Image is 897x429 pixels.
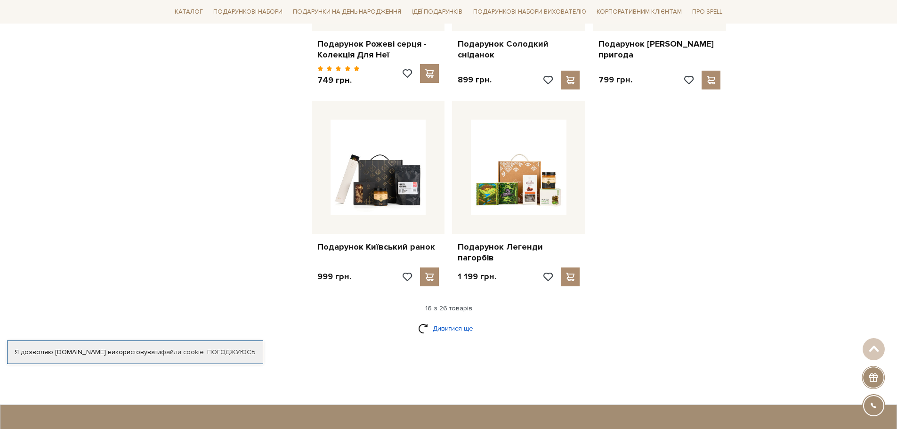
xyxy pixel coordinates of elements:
a: Подарунки на День народження [289,5,405,19]
div: 16 з 26 товарів [167,304,730,313]
a: Подарункові набори [210,5,286,19]
a: файли cookie [161,348,204,356]
a: Подарунок Солодкий сніданок [458,39,580,61]
p: 799 грн. [598,74,632,85]
p: 899 грн. [458,74,492,85]
p: 1 199 грн. [458,271,496,282]
a: Подарунок Легенди пагорбів [458,242,580,264]
a: Дивитися ще [418,320,479,337]
a: Ідеї подарунків [408,5,466,19]
a: Подарунок Рожеві серця - Колекція Для Неї [317,39,439,61]
a: Подарунок Київський ранок [317,242,439,252]
p: 999 грн. [317,271,351,282]
a: Погоджуюсь [207,348,255,356]
a: Корпоративним клієнтам [593,4,686,20]
p: 749 грн. [317,75,360,86]
a: Каталог [171,5,207,19]
a: Подарункові набори вихователю [469,4,590,20]
div: Я дозволяю [DOMAIN_NAME] використовувати [8,348,263,356]
a: Подарунок [PERSON_NAME] пригода [598,39,720,61]
a: Про Spell [688,5,726,19]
